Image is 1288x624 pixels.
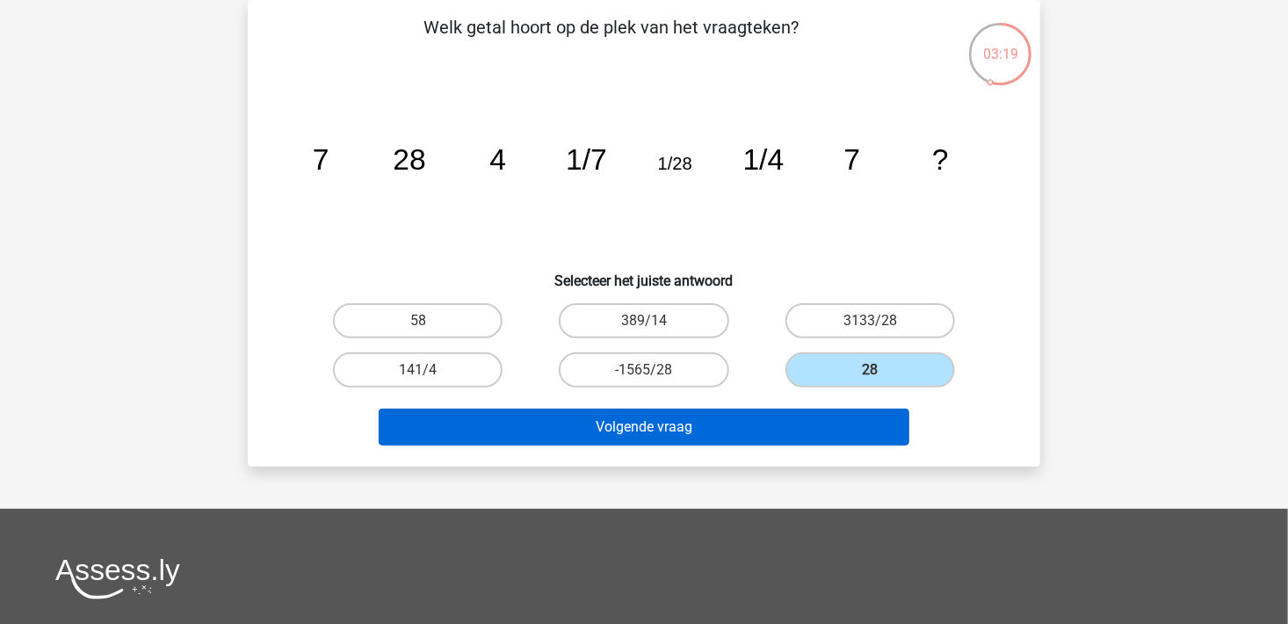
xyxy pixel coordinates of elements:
[489,143,506,176] tspan: 4
[967,21,1033,65] div: 03:19
[566,143,607,176] tspan: 1/7
[932,143,949,176] tspan: ?
[559,303,728,338] label: 389/14
[785,303,955,338] label: 3133/28
[843,143,860,176] tspan: 7
[785,352,955,388] label: 28
[313,143,329,176] tspan: 7
[276,258,1012,289] h6: Selecteer het juiste antwoord
[658,154,692,173] tspan: 1/28
[393,143,425,176] tspan: 28
[559,352,728,388] label: -1565/28
[743,143,785,176] tspan: 1/4
[276,14,946,67] p: Welk getal hoort op de plek van het vraagteken?
[379,409,910,446] button: Volgende vraag
[333,303,503,338] label: 58
[55,558,180,599] img: Assessly logo
[333,352,503,388] label: 141/4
